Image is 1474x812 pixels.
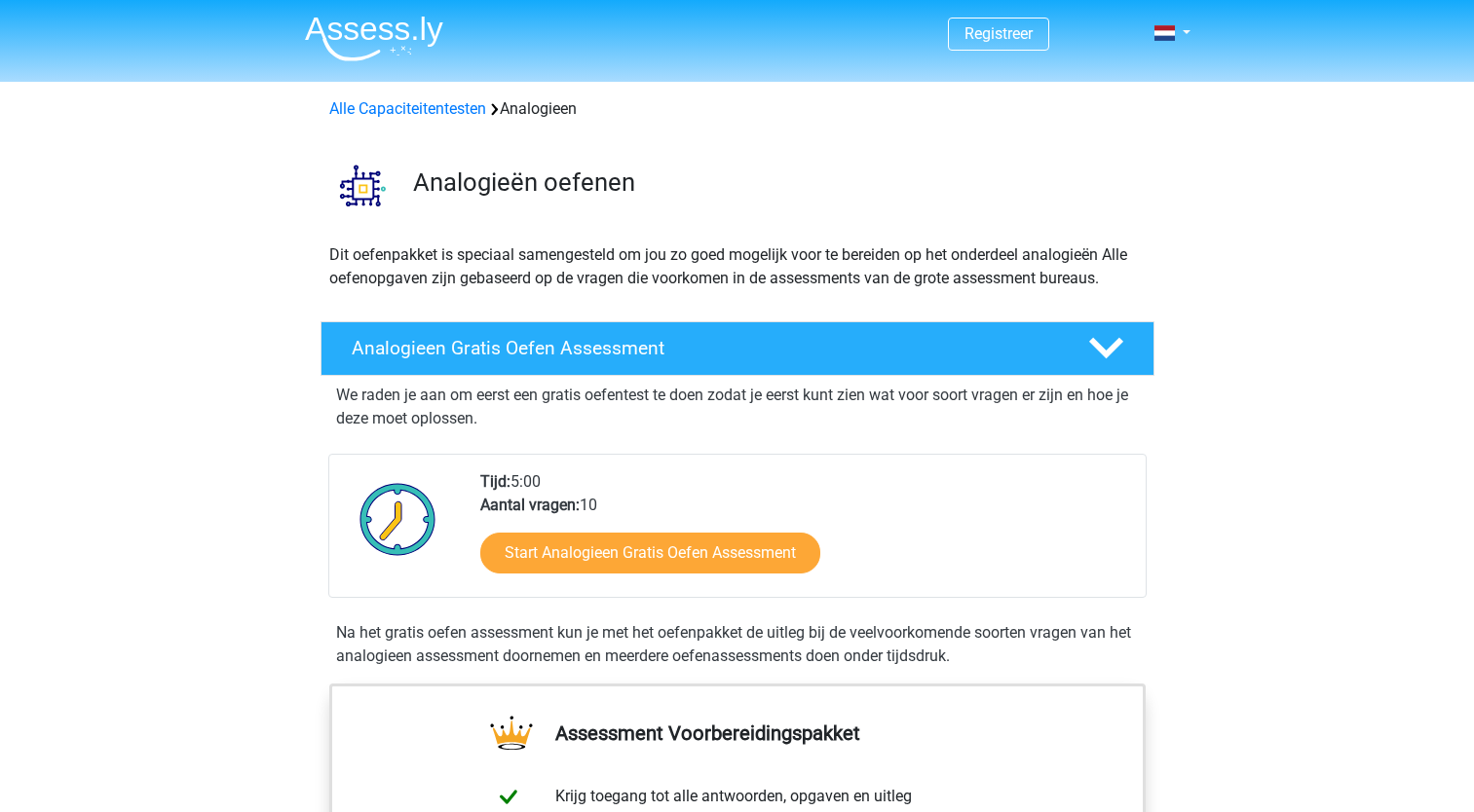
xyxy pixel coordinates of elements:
h4: Analogieen Gratis Oefen Assessment [352,337,1057,359]
div: Na het gratis oefen assessment kun je met het oefenpakket de uitleg bij de veelvoorkomende soorte... [328,621,1147,668]
b: Aantal vragen: [480,496,580,514]
h3: Analogieën oefenen [413,167,1139,198]
a: Start Analogieen Gratis Oefen Assessment [480,533,820,573]
img: Klok [349,470,447,568]
p: We raden je aan om eerst een gratis oefentest te doen zodat je eerst kunt zien wat voor soort vra... [336,384,1139,430]
a: Registreer [964,24,1033,43]
img: Assessly [305,16,443,61]
div: 5:00 10 [466,470,1145,597]
a: Analogieen Gratis Oefen Assessment [313,321,1162,376]
a: Alle Capaciteitentesten [329,99,486,118]
b: Tijd: [480,472,510,491]
div: Analogieen [321,97,1153,121]
p: Dit oefenpakket is speciaal samengesteld om jou zo goed mogelijk voor te bereiden op het onderdee... [329,243,1146,290]
img: analogieen [321,144,404,227]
